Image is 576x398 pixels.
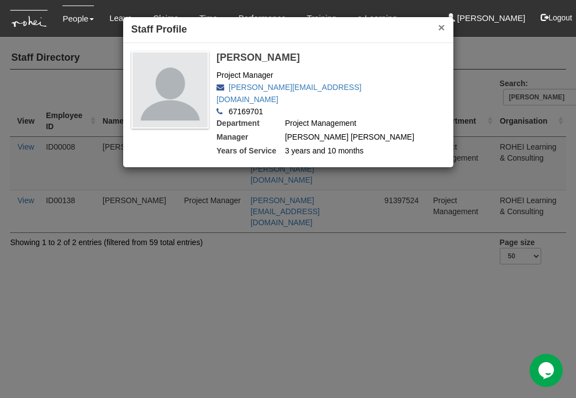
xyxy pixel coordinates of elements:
[285,119,356,128] span: Project Management
[216,83,361,104] a: [PERSON_NAME][EMAIL_ADDRESS][DOMAIN_NAME]
[216,118,283,129] label: Department
[216,52,420,63] h4: [PERSON_NAME]
[285,146,363,155] span: 3 years and 10 months
[216,145,283,156] label: Years of Service
[131,24,187,35] b: Staff Profile
[285,132,414,141] span: [PERSON_NAME] [PERSON_NAME]
[216,131,283,142] label: Manager
[438,22,445,33] button: ×
[216,69,420,81] div: Project Manager
[216,105,420,118] div: 67169701
[530,354,565,387] iframe: chat widget
[131,51,209,129] img: profile.png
